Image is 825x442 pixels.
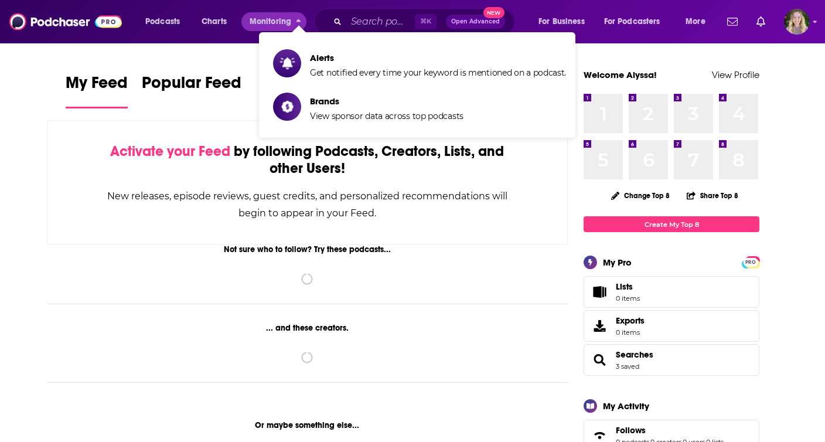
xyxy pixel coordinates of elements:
[603,257,632,268] div: My Pro
[752,12,770,32] a: Show notifications dropdown
[616,281,640,292] span: Lists
[9,11,122,33] img: Podchaser - Follow, Share and Rate Podcasts
[250,13,291,30] span: Monitoring
[194,12,234,31] a: Charts
[616,425,646,436] span: Follows
[603,400,649,412] div: My Activity
[202,13,227,30] span: Charts
[142,73,241,100] span: Popular Feed
[616,315,645,326] span: Exports
[310,111,463,121] span: View sponsor data across top podcasts
[145,13,180,30] span: Podcasts
[784,9,810,35] img: User Profile
[47,323,568,333] div: ... and these creators.
[346,12,415,31] input: Search podcasts, credits, & more...
[616,349,653,360] a: Searches
[47,420,568,430] div: Or maybe something else...
[784,9,810,35] span: Logged in as lauren19365
[588,318,611,334] span: Exports
[241,12,306,31] button: close menu
[616,328,645,336] span: 0 items
[616,281,633,292] span: Lists
[722,12,742,32] a: Show notifications dropdown
[538,13,585,30] span: For Business
[616,425,724,436] a: Follows
[584,310,759,342] a: Exports
[588,284,611,300] span: Lists
[588,352,611,368] a: Searches
[325,8,526,35] div: Search podcasts, credits, & more...
[712,69,759,80] a: View Profile
[142,73,241,108] a: Popular Feed
[744,258,758,267] span: PRO
[530,12,599,31] button: open menu
[584,216,759,232] a: Create My Top 8
[106,143,509,177] div: by following Podcasts, Creators, Lists, and other Users!
[310,52,566,63] span: Alerts
[415,14,437,29] span: ⌘ K
[686,184,739,207] button: Share Top 8
[451,19,500,25] span: Open Advanced
[106,188,509,222] div: New releases, episode reviews, guest credits, and personalized recommendations will begin to appe...
[604,188,677,203] button: Change Top 8
[596,12,677,31] button: open menu
[446,15,505,29] button: Open AdvancedNew
[483,7,504,18] span: New
[310,96,463,107] span: Brands
[686,13,705,30] span: More
[110,142,230,160] span: Activate your Feed
[584,276,759,308] a: Lists
[604,13,660,30] span: For Podcasters
[584,344,759,376] span: Searches
[584,69,657,80] a: Welcome Alyssa!
[677,12,720,31] button: open menu
[744,257,758,266] a: PRO
[47,244,568,254] div: Not sure who to follow? Try these podcasts...
[310,67,566,78] span: Get notified every time your keyword is mentioned on a podcast.
[616,362,639,370] a: 3 saved
[137,12,195,31] button: open menu
[66,73,128,108] a: My Feed
[66,73,128,100] span: My Feed
[784,9,810,35] button: Show profile menu
[616,294,640,302] span: 0 items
